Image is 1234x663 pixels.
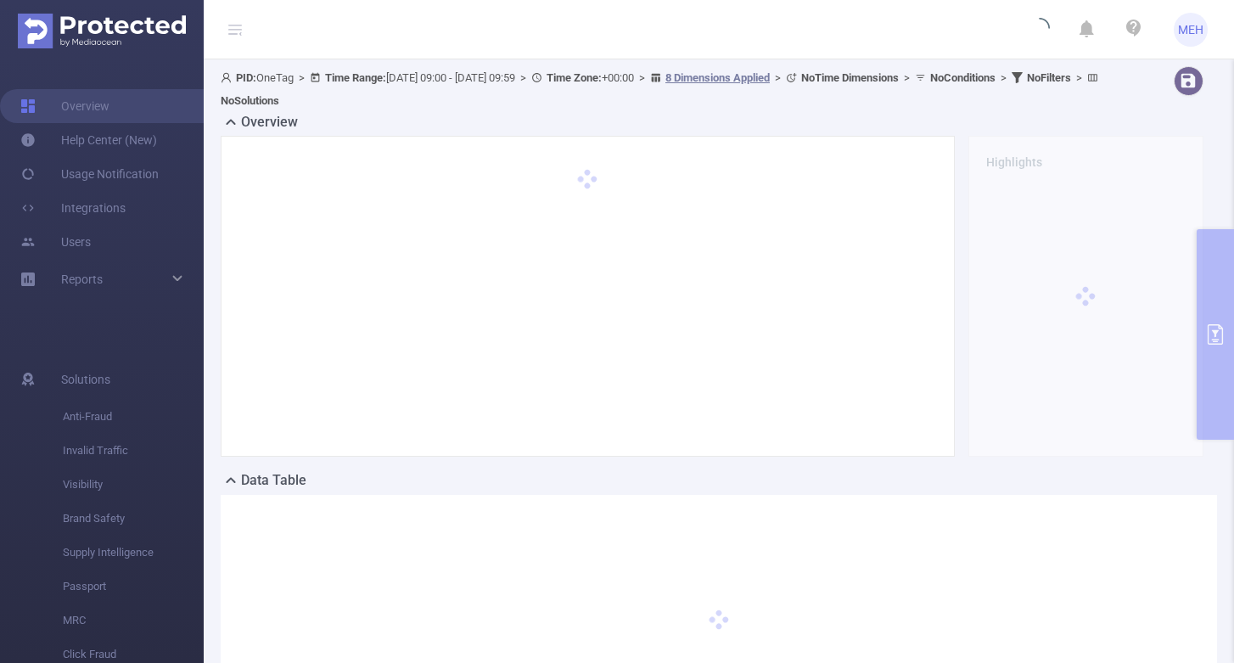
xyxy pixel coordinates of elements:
[63,536,204,570] span: Supply Intelligence
[221,94,279,107] b: No Solutions
[61,262,103,296] a: Reports
[20,191,126,225] a: Integrations
[1178,13,1203,47] span: MEH
[1027,71,1071,84] b: No Filters
[515,71,531,84] span: >
[20,123,157,157] a: Help Center (New)
[20,89,109,123] a: Overview
[899,71,915,84] span: >
[63,468,204,502] span: Visibility
[18,14,186,48] img: Protected Media
[20,225,91,259] a: Users
[63,570,204,604] span: Passport
[221,71,1102,107] span: OneTag [DATE] 09:00 - [DATE] 09:59 +00:00
[20,157,159,191] a: Usage Notification
[1071,71,1087,84] span: >
[63,434,204,468] span: Invalid Traffic
[770,71,786,84] span: >
[236,71,256,84] b: PID:
[665,71,770,84] u: 8 Dimensions Applied
[63,400,204,434] span: Anti-Fraud
[1029,18,1050,42] i: icon: loading
[221,72,236,83] i: icon: user
[241,112,298,132] h2: Overview
[930,71,996,84] b: No Conditions
[241,470,306,491] h2: Data Table
[63,604,204,638] span: MRC
[63,502,204,536] span: Brand Safety
[634,71,650,84] span: >
[801,71,899,84] b: No Time Dimensions
[547,71,602,84] b: Time Zone:
[61,362,110,396] span: Solutions
[61,273,103,286] span: Reports
[996,71,1012,84] span: >
[294,71,310,84] span: >
[325,71,386,84] b: Time Range:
